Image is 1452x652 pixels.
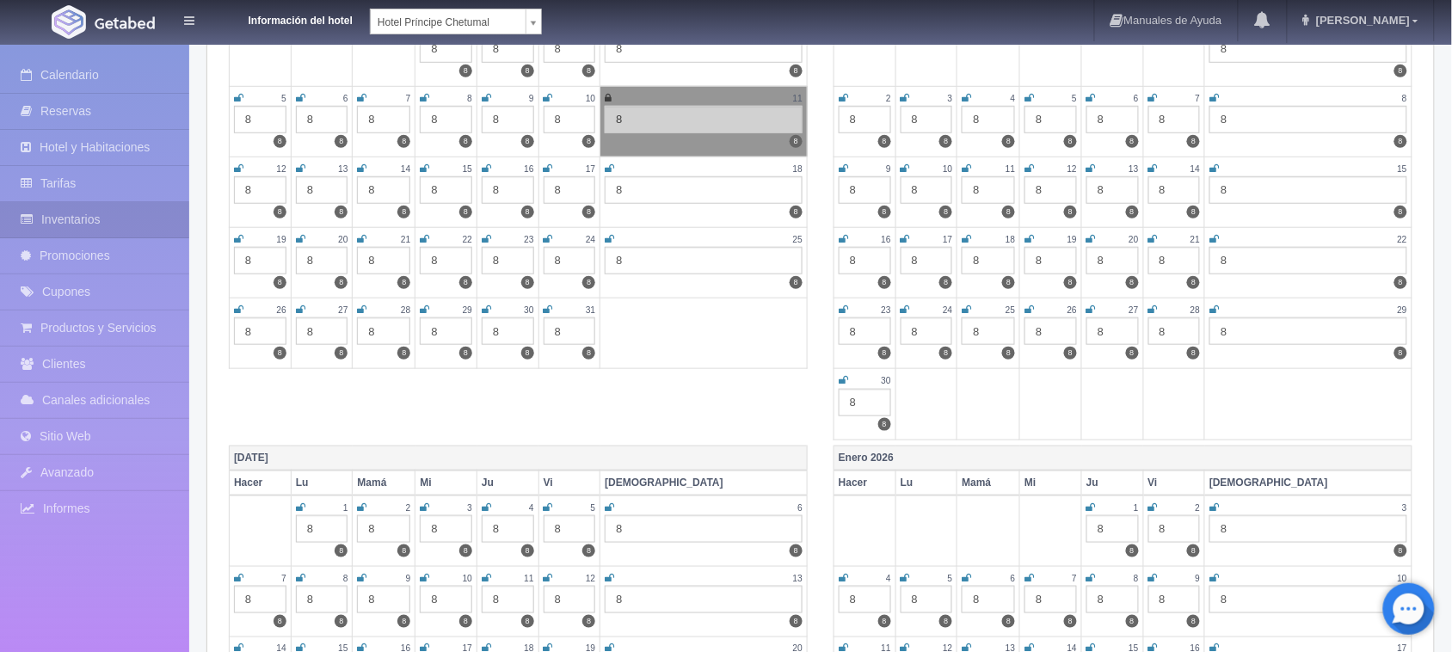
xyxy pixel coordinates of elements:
[40,104,91,118] font: Reservas
[526,66,530,75] font: 8
[296,477,309,489] font: Lu
[420,477,431,489] font: Mi
[431,325,437,338] font: 8
[1086,477,1098,489] font: Ju
[555,593,561,606] font: 8
[1134,574,1139,583] font: 8
[463,164,472,174] font: 15
[368,113,374,126] font: 8
[586,574,595,583] font: 12
[794,278,798,286] font: 8
[1148,477,1158,489] font: Vi
[43,501,89,515] font: Informes
[973,184,979,197] font: 8
[402,137,406,145] font: 8
[1124,14,1222,27] font: Manuales de Ayuda
[794,546,798,555] font: 8
[1160,255,1166,268] font: 8
[431,255,437,268] font: 8
[343,94,348,103] font: 6
[1129,305,1138,315] font: 27
[886,164,891,174] font: 9
[1196,94,1201,103] font: 7
[793,574,803,583] font: 13
[794,137,798,145] font: 8
[1006,617,1011,625] font: 8
[1036,255,1042,268] font: 8
[793,235,803,244] font: 25
[368,325,374,338] font: 8
[307,113,313,126] font: 8
[278,137,282,145] font: 8
[339,348,343,357] font: 8
[1068,617,1073,625] font: 8
[1134,503,1139,513] font: 1
[886,574,891,583] font: 4
[1024,477,1036,489] font: Mi
[493,325,499,338] font: 8
[586,305,595,315] font: 31
[1160,184,1166,197] font: 8
[493,113,499,126] font: 8
[431,113,437,126] font: 8
[883,420,887,428] font: 8
[1130,137,1135,145] font: 8
[1191,235,1200,244] font: 21
[555,522,561,535] font: 8
[529,94,534,103] font: 9
[40,249,110,262] font: Promociones
[493,522,499,535] font: 8
[586,94,595,103] font: 10
[357,477,386,489] font: Mamá
[973,113,979,126] font: 8
[883,137,887,145] font: 8
[912,255,918,268] font: 8
[338,235,348,244] font: 20
[1134,94,1139,103] font: 6
[1068,348,1073,357] font: 8
[616,255,622,268] font: 8
[1068,278,1073,286] font: 8
[587,137,591,145] font: 8
[1191,137,1196,145] font: 8
[307,325,313,338] font: 8
[234,477,262,489] font: Hacer
[307,593,313,606] font: 8
[464,66,468,75] font: 8
[605,477,723,489] font: [DEMOGRAPHIC_DATA]
[1068,207,1073,216] font: 8
[973,593,979,606] font: 8
[464,278,468,286] font: 8
[402,617,406,625] font: 8
[882,376,891,385] font: 30
[1191,164,1200,174] font: 14
[850,593,856,606] font: 8
[850,396,856,409] font: 8
[794,617,798,625] font: 8
[944,617,948,625] font: 8
[839,477,867,489] font: Hacer
[586,164,595,174] font: 17
[944,207,948,216] font: 8
[1068,137,1073,145] font: 8
[368,593,374,606] font: 8
[1221,42,1227,55] font: 8
[464,546,468,555] font: 8
[1011,94,1016,103] font: 4
[1399,348,1403,357] font: 8
[526,137,530,145] font: 8
[1006,137,1011,145] font: 8
[1191,546,1196,555] font: 8
[1036,184,1042,197] font: 8
[912,184,918,197] font: 8
[401,164,410,174] font: 14
[307,522,313,535] font: 8
[482,477,494,489] font: Ju
[278,348,282,357] font: 8
[883,278,887,286] font: 8
[95,16,155,29] img: Getabed
[467,94,472,103] font: 8
[587,348,591,357] font: 8
[464,348,468,357] font: 8
[406,94,411,103] font: 7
